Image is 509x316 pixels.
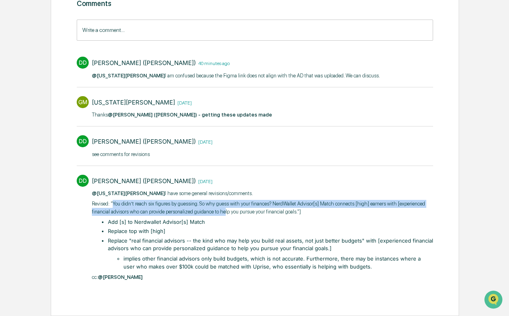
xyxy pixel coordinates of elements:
[5,97,55,112] a: 🖐️Preclearance
[108,112,272,118] span: @[PERSON_NAME] ([PERSON_NAME]) - getting these updates made
[98,274,143,280] span: @[PERSON_NAME]
[66,101,99,109] span: Attestations
[92,59,196,67] div: [PERSON_NAME] ([PERSON_NAME])
[92,190,433,197] p: I have some general revisions/comments.
[16,116,50,124] span: Data Lookup
[92,73,165,79] span: @[US_STATE][PERSON_NAME]
[16,101,52,109] span: Preclearance
[77,57,89,69] div: DD
[56,135,97,141] a: Powered byPylon
[92,138,196,145] div: [PERSON_NAME] ([PERSON_NAME])
[108,218,433,226] li: Add [s] to Nerdwallet Advisor[s] Match
[196,138,213,145] time: Wednesday, July 2, 2025 at 12:05:22 PM EDT
[92,190,165,196] span: @[US_STATE][PERSON_NAME]
[92,177,196,185] div: [PERSON_NAME] ([PERSON_NAME])
[136,63,145,73] button: Start new chat
[27,61,131,69] div: Start new chat
[55,97,102,112] a: 🗄️Attestations
[92,99,175,106] div: [US_STATE][PERSON_NAME]
[92,111,272,119] p: Thanks ​
[80,135,97,141] span: Pylon
[8,61,22,75] img: 1746055101610-c473b297-6a78-478c-a979-82029cc54cd1
[175,99,192,106] time: Wednesday, July 2, 2025 at 2:49:49 PM EDT
[8,17,145,30] p: How can we help?
[92,200,433,215] p: Revised: "You didn’t reach six figures by guessing. So why guess with your finances? NerdWallet A...
[108,237,433,271] li: Replace "real financial advisors -- the kind who may help you build real assets, not just better ...
[92,150,213,158] p: see comments for revisions​
[108,227,433,235] li: Replace top with [high]
[8,117,14,123] div: 🔎
[483,290,505,311] iframe: Open customer support
[27,69,101,75] div: We're available if you need us!
[123,255,433,271] li: implies other financial advisors only build budgets, which is not accurate. Furthermore, there ma...
[92,72,380,80] p: I am confused because the Figma link does not align with the AD that was uploaded. We can discuss.​
[58,101,64,108] div: 🗄️
[196,178,213,184] time: Wednesday, July 2, 2025 at 12:05:05 PM EDT
[77,135,89,147] div: DD
[77,96,89,108] div: GM
[92,273,433,281] p: cc:
[5,113,54,127] a: 🔎Data Lookup
[77,175,89,187] div: DD
[8,101,14,108] div: 🖐️
[196,59,230,66] time: Thursday, September 18, 2025 at 2:51:24 PM EDT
